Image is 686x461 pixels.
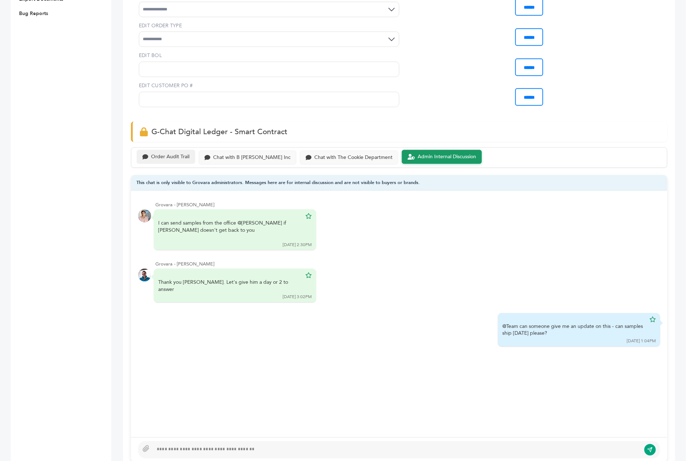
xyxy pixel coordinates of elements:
[139,82,399,89] label: EDIT CUSTOMER PO #
[155,202,660,208] div: Grovara - [PERSON_NAME]
[158,220,302,241] div: I can send samples from the office @[PERSON_NAME] if [PERSON_NAME] doesn't get back to you
[151,154,189,160] div: Order Audit Trail
[502,323,646,337] div: @Team can someone give me an update on this - can samples ship [DATE] please?
[213,155,291,161] div: Chat with B [PERSON_NAME] Inc
[418,154,476,160] div: Admin Internal Discussion
[158,279,302,293] div: Thank you [PERSON_NAME]. Let's give him a day or 2 to answer
[155,261,660,267] div: Grovara - [PERSON_NAME]
[283,294,312,300] div: [DATE] 3:02PM
[627,338,656,344] div: [DATE] 1:04PM
[283,242,312,248] div: [DATE] 2:30PM
[314,155,393,161] div: Chat with The Cookie Department
[131,175,667,191] div: This chat is only visible to Grovara administrators. Messages here are for internal discussion an...
[19,10,48,17] a: Bug Reports
[151,127,287,137] span: G-Chat Digital Ledger - Smart Contract
[139,22,399,29] label: EDIT ORDER TYPE
[139,52,399,59] label: EDIT BOL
